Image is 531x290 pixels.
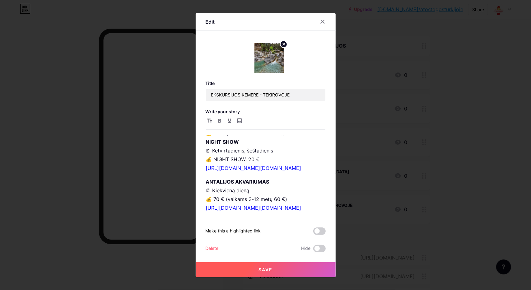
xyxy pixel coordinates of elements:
[254,43,284,73] img: link_thumbnail
[206,109,326,114] h3: Write your story
[206,179,269,185] strong: ANTALIJOS AKVARIUMAS
[206,139,239,145] strong: NIGHT SHOW
[206,165,301,171] a: [URL][DOMAIN_NAME][DOMAIN_NAME]
[206,81,326,86] h3: Title
[206,18,215,26] div: Edit
[206,89,325,101] input: Title
[196,262,336,277] button: Save
[301,245,311,252] span: Hide
[206,177,325,212] p: 🗓 Kiekvieną dieną 💰 70 € (vaikams 3-12 metų 60 €)
[259,267,272,272] span: Save
[206,205,301,211] a: [URL][DOMAIN_NAME][DOMAIN_NAME]
[206,227,261,235] div: Make this a highlighted link
[206,245,219,252] div: Delete
[206,111,325,172] p: 🗓 Kiekvieną dieną 💰 80 € (vaikams 4–11 m. – 70 €) 🗓 Ketvirtadienis, šeštadienis 💰 NIGHT SHOW: 20 €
